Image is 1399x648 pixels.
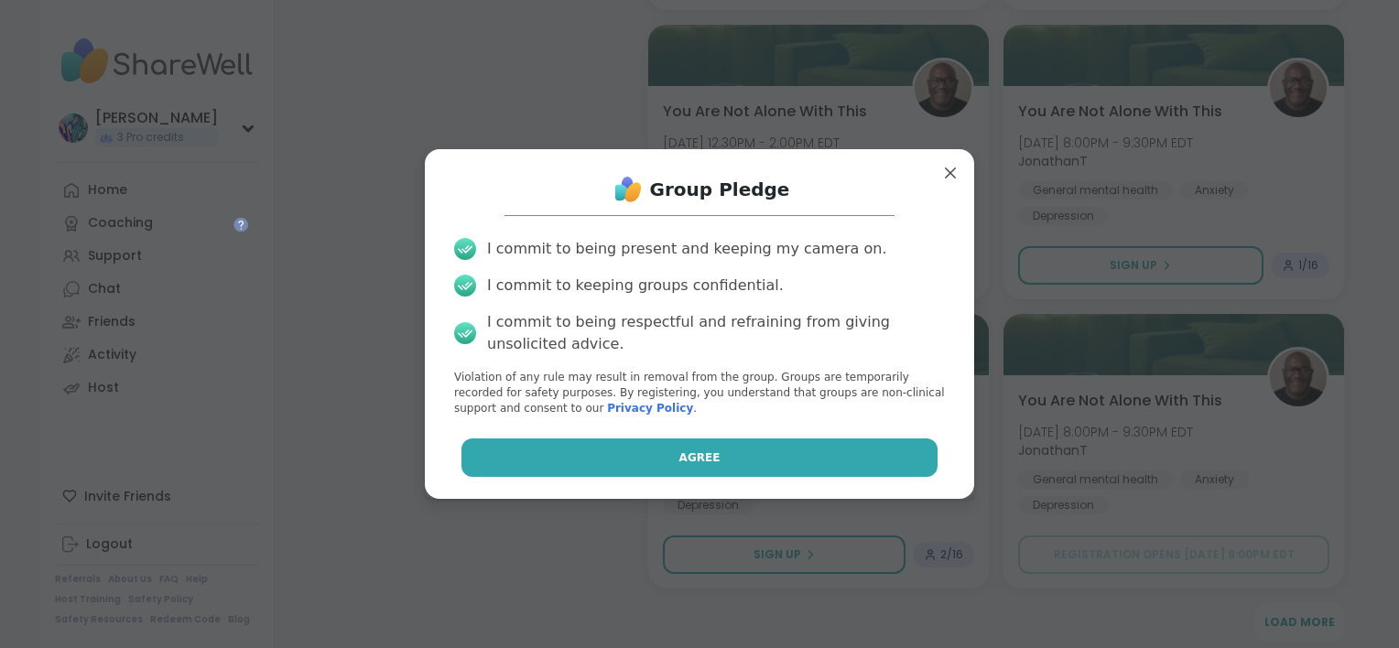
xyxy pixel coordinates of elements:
button: Agree [461,438,938,477]
img: ShareWell Logo [610,171,646,208]
a: Privacy Policy [607,402,693,415]
iframe: Spotlight [233,217,248,232]
div: I commit to being respectful and refraining from giving unsolicited advice. [487,311,945,355]
div: I commit to keeping groups confidential. [487,275,784,297]
div: I commit to being present and keeping my camera on. [487,238,886,260]
p: Violation of any rule may result in removal from the group. Groups are temporarily recorded for s... [454,370,945,416]
h1: Group Pledge [650,177,790,202]
span: Agree [679,449,721,466]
